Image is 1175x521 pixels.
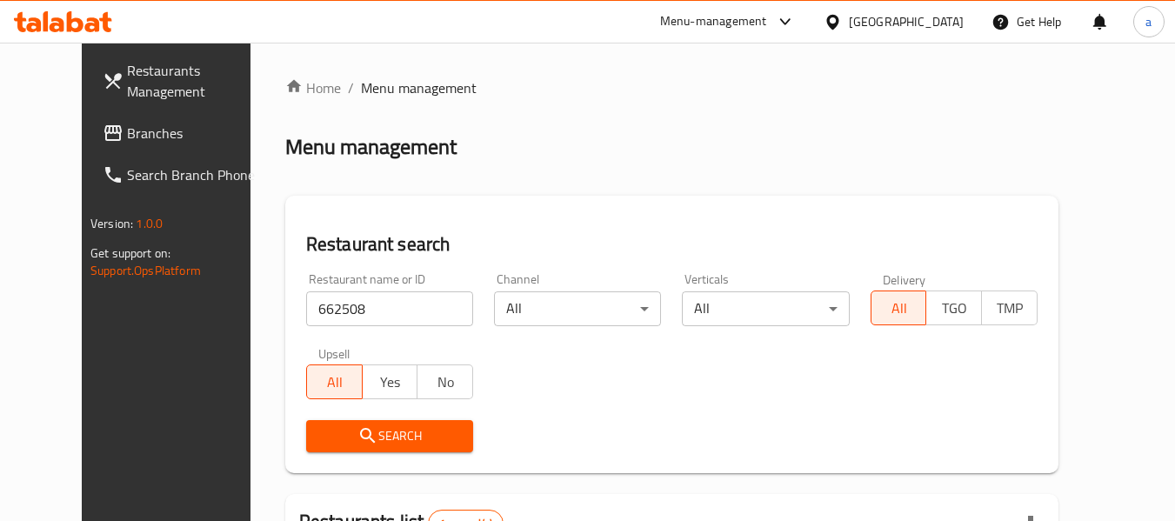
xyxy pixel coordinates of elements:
li: / [348,77,354,98]
span: Restaurants Management [127,60,264,102]
span: Branches [127,123,264,144]
h2: Restaurant search [306,231,1038,257]
a: Search Branch Phone [89,154,278,196]
button: All [306,364,363,399]
span: All [314,370,356,395]
button: TGO [925,291,982,325]
span: Get support on: [90,242,170,264]
a: Home [285,77,341,98]
button: TMP [981,291,1038,325]
span: All [878,296,920,321]
button: Yes [362,364,418,399]
nav: breadcrumb [285,77,1058,98]
span: Yes [370,370,411,395]
span: No [424,370,466,395]
label: Delivery [883,273,926,285]
div: Menu-management [660,11,767,32]
span: a [1145,12,1152,31]
span: TMP [989,296,1031,321]
button: Search [306,420,473,452]
span: Menu management [361,77,477,98]
h2: Menu management [285,133,457,161]
span: TGO [933,296,975,321]
label: Upsell [318,347,350,359]
span: Version: [90,212,133,235]
a: Restaurants Management [89,50,278,112]
span: 1.0.0 [136,212,163,235]
div: [GEOGRAPHIC_DATA] [849,12,964,31]
span: Search Branch Phone [127,164,264,185]
a: Support.OpsPlatform [90,259,201,282]
div: All [494,291,661,326]
a: Branches [89,112,278,154]
input: Search for restaurant name or ID.. [306,291,473,326]
button: No [417,364,473,399]
div: All [682,291,849,326]
button: All [871,291,927,325]
span: Search [320,425,459,447]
